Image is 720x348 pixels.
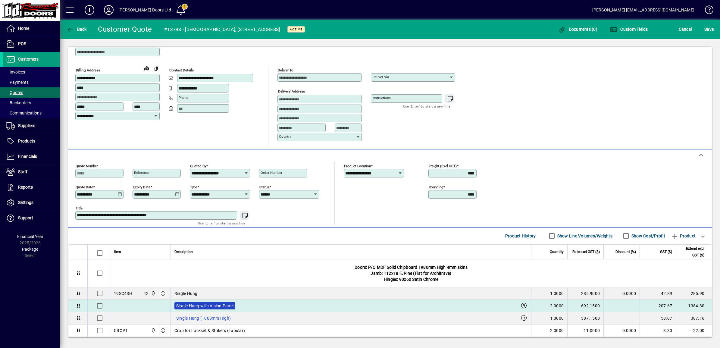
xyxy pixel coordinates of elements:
mat-label: Quote date [76,185,93,189]
mat-label: Order number [261,171,282,175]
a: POS [3,36,60,52]
button: Profile [99,5,118,15]
span: Quantity [550,249,564,255]
a: Suppliers [3,118,60,133]
div: 692.1500 [571,303,600,309]
mat-hint: Use 'Enter' to start a new line [403,103,450,110]
span: Communications [6,111,42,115]
span: Reports [18,185,33,190]
span: Crop for Lockset & Strikers (Tubular) [174,328,245,334]
div: 19SC4SH [114,290,132,296]
td: 3.30 [640,324,676,337]
span: Single Hung [174,290,198,296]
span: Products [18,139,35,143]
span: Item [114,249,121,255]
mat-label: Type [190,185,197,189]
span: S [704,27,707,32]
label: Show Cost/Profit [630,233,665,239]
span: Cancel [679,24,692,34]
span: Extend excl GST ($) [680,245,704,259]
span: Back [67,27,87,32]
mat-label: Title [76,206,83,210]
button: Custom Fields [609,24,650,35]
label: Show Line Volumes/Weights [556,233,612,239]
mat-label: Status [259,185,269,189]
a: Financials [3,149,60,164]
mat-label: Deliver via [372,75,389,79]
span: Quotes [6,90,23,95]
span: Product History [505,231,536,241]
span: 2.0000 [550,328,564,334]
span: Payments [6,80,29,85]
button: Product History [503,230,538,241]
mat-label: Expiry date [133,185,150,189]
div: 387.1500 [571,315,600,321]
button: Back [65,24,88,35]
span: Invoices [6,70,25,74]
span: Customers [18,57,39,61]
span: GST ($) [660,249,672,255]
span: Suppliers [18,123,35,128]
a: View on map [142,63,152,73]
a: Staff [3,165,60,180]
mat-label: Quote number [76,164,98,168]
mat-label: Country [279,134,291,139]
span: Product [671,231,696,241]
mat-label: Instructions [372,96,391,100]
a: Settings [3,195,60,210]
a: Support [3,211,60,226]
div: [PERSON_NAME] Doors Ltd [118,5,171,15]
td: 0.0000 [603,287,640,300]
div: Doors: P/Q MDF Solid Chipboard 1980mm High 4mm skins Jamb: 112x18 FJPine (Flat for Architrave) Hi... [110,259,712,287]
span: Bennett Doors Ltd [149,290,156,297]
a: Invoices [3,67,60,77]
div: 285.9000 [571,290,600,296]
td: 285.90 [676,287,712,300]
mat-hint: Use 'Enter' to start a new line [198,220,245,227]
span: ave [704,24,714,34]
span: Support [18,215,33,220]
button: Add [80,5,99,15]
a: Communications [3,108,60,118]
button: Copy to Delivery address [152,64,161,73]
div: Customer Quote [98,24,152,34]
span: Settings [18,200,33,205]
span: 1.0000 [550,315,564,321]
mat-label: Freight (excl GST) [429,164,457,168]
a: Payments [3,77,60,87]
mat-label: Product location [344,164,371,168]
span: Backorders [6,100,31,105]
span: Bennett Doors Ltd [149,327,156,334]
span: Package [22,247,38,252]
div: [PERSON_NAME] [EMAIL_ADDRESS][DOMAIN_NAME] [592,5,694,15]
span: Active [290,27,302,31]
button: Cancel [677,24,693,35]
span: Home [18,26,29,31]
div: CROP1 [114,328,128,334]
mat-label: Reference [134,171,149,175]
button: Documents (0) [557,24,599,35]
span: Documents (0) [558,27,597,32]
button: Save [703,24,715,35]
td: 42.89 [640,287,676,300]
span: Description [174,249,193,255]
td: 1384.30 [676,300,712,312]
a: Products [3,134,60,149]
button: Product [668,230,699,241]
div: #13798 - [DEMOGRAPHIC_DATA], [STREET_ADDRESS] [164,25,280,34]
a: Knowledge Base [700,1,712,21]
app-page-header-button: Back [60,24,93,35]
a: Quotes [3,87,60,98]
mat-label: Quoted by [190,164,206,168]
mat-label: Phone [179,96,188,100]
td: 22.00 [676,324,712,337]
span: Staff [18,169,27,174]
span: POS [18,41,26,46]
label: Single Hung with Vision Panel [174,302,235,309]
mat-label: Deliver To [278,68,293,72]
label: Single Hung (1000mm High) [174,315,233,322]
span: 2.0000 [550,303,564,309]
div: 11.0000 [571,328,600,334]
span: 1.0000 [550,290,564,296]
span: Rate excl GST ($) [572,249,600,255]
